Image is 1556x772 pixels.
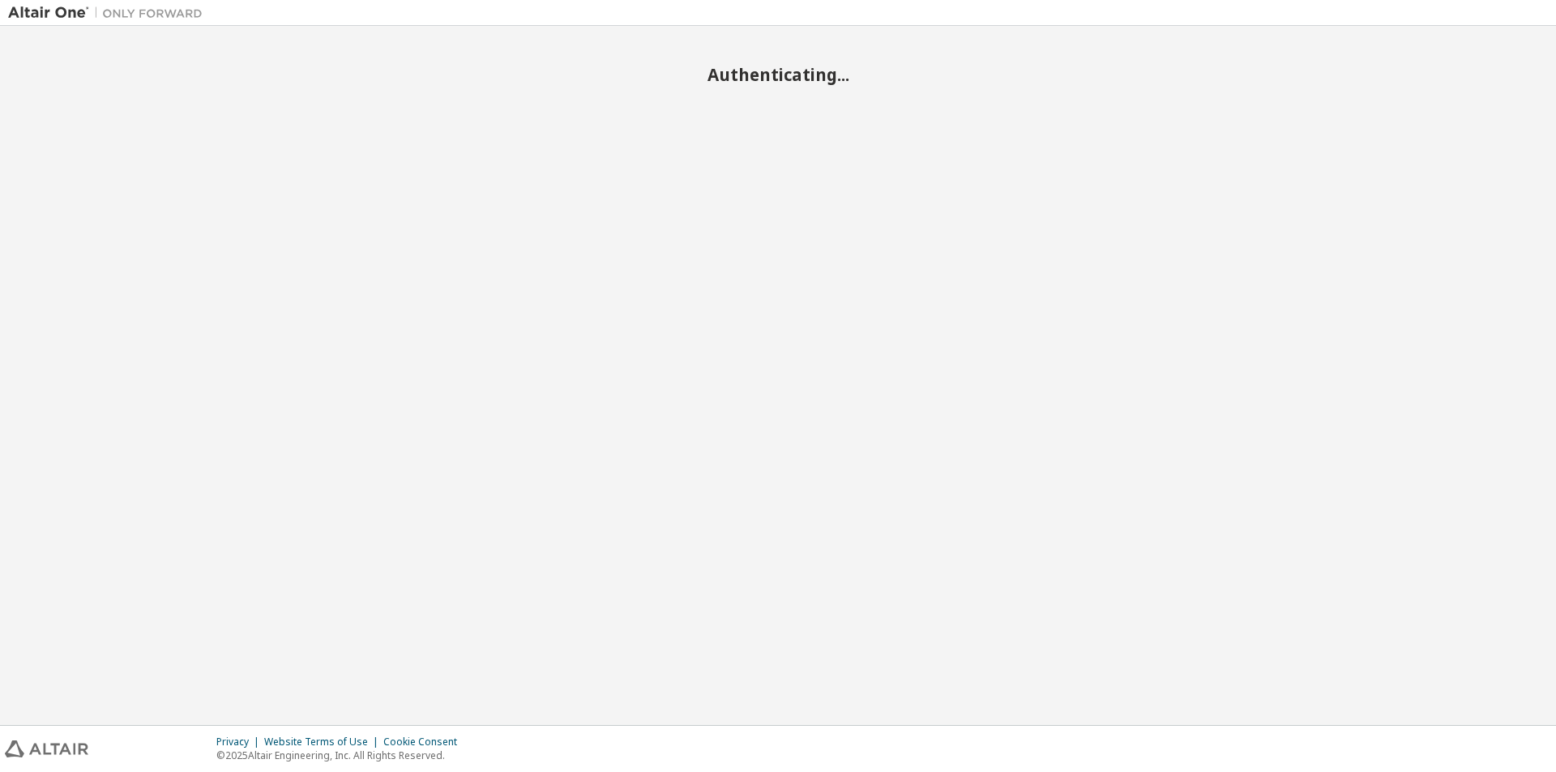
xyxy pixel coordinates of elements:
h2: Authenticating... [8,64,1548,85]
div: Cookie Consent [383,736,467,749]
img: Altair One [8,5,211,21]
div: Privacy [216,736,264,749]
img: altair_logo.svg [5,740,88,757]
p: © 2025 Altair Engineering, Inc. All Rights Reserved. [216,749,467,762]
div: Website Terms of Use [264,736,383,749]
